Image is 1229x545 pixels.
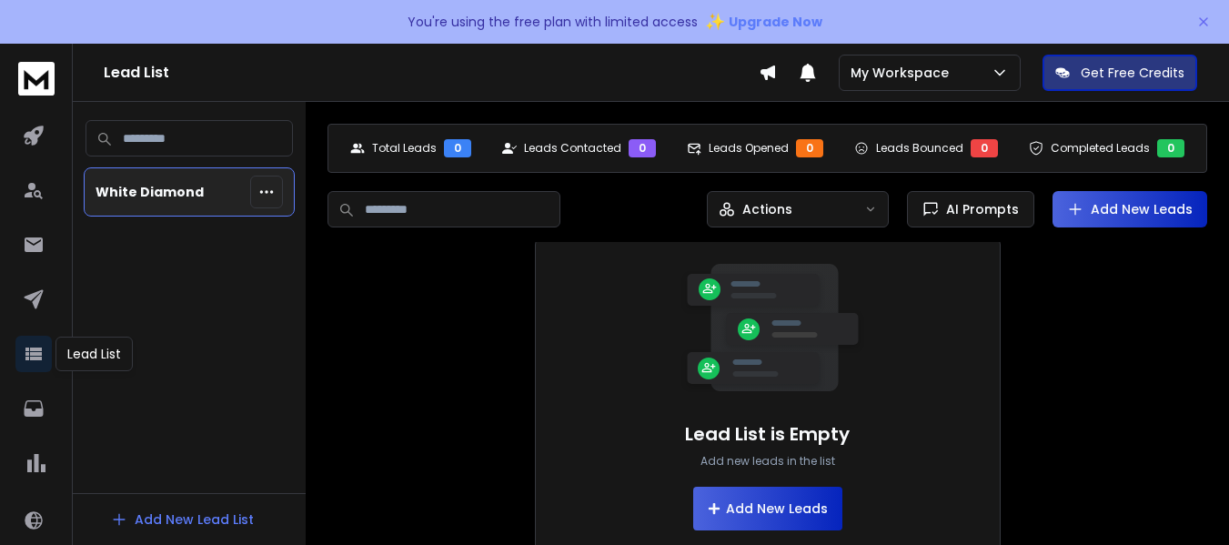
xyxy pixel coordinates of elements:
[96,183,204,201] p: White Diamond
[705,9,725,35] span: ✨
[444,139,471,157] div: 0
[685,421,850,447] h1: Lead List is Empty
[971,139,998,157] div: 0
[1067,200,1193,218] a: Add New Leads
[1081,64,1184,82] p: Get Free Credits
[524,141,621,156] p: Leads Contacted
[55,337,133,371] div: Lead List
[705,4,822,40] button: ✨Upgrade Now
[796,139,823,157] div: 0
[742,200,792,218] p: Actions
[907,191,1034,227] button: AI Prompts
[693,487,842,530] button: Add New Leads
[939,200,1019,218] span: AI Prompts
[629,139,656,157] div: 0
[709,141,789,156] p: Leads Opened
[408,13,698,31] p: You're using the free plan with limited access
[104,62,759,84] h1: Lead List
[1043,55,1197,91] button: Get Free Credits
[700,454,835,469] p: Add new leads in the list
[18,62,55,96] img: logo
[876,141,963,156] p: Leads Bounced
[1157,139,1184,157] div: 0
[729,13,822,31] span: Upgrade Now
[1053,191,1207,227] button: Add New Leads
[851,64,956,82] p: My Workspace
[372,141,437,156] p: Total Leads
[1051,141,1150,156] p: Completed Leads
[96,501,268,538] button: Add New Lead List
